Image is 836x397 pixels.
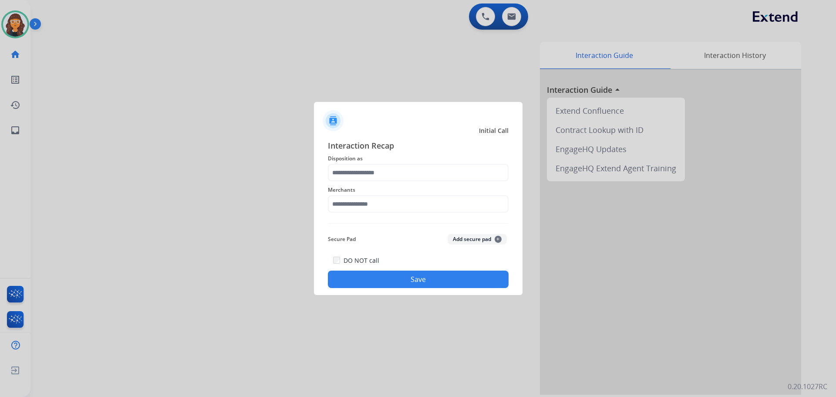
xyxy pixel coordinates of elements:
span: Disposition as [328,153,509,164]
span: Interaction Recap [328,139,509,153]
p: 0.20.1027RC [788,381,827,392]
button: Add secure pad+ [448,234,507,244]
button: Save [328,271,509,288]
span: Initial Call [479,126,509,135]
span: Secure Pad [328,234,356,244]
span: + [495,236,502,243]
label: DO NOT call [344,256,379,265]
span: Merchants [328,185,509,195]
img: contactIcon [323,110,344,131]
